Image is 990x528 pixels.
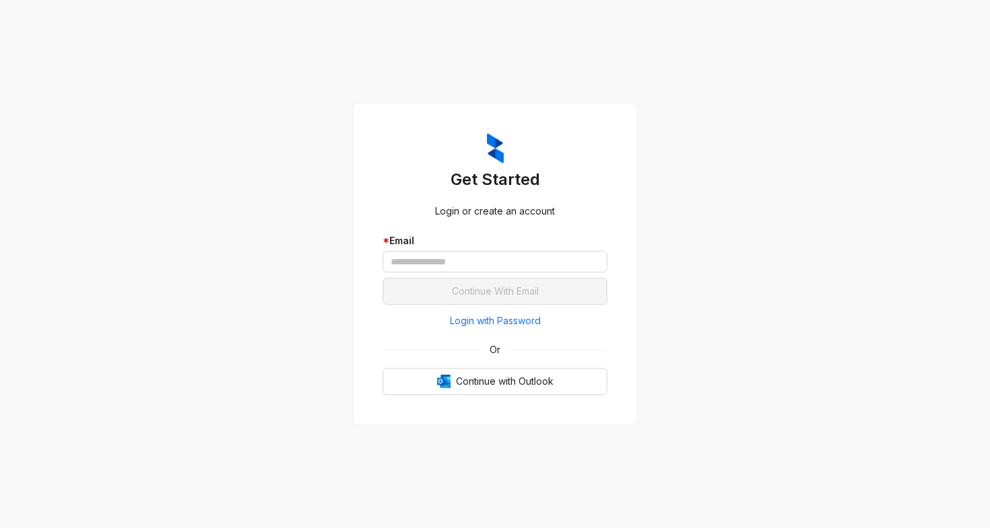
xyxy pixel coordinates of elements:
h3: Get Started [383,169,607,190]
div: Email [383,233,607,248]
button: OutlookContinue with Outlook [383,368,607,395]
button: Continue With Email [383,278,607,305]
img: Outlook [437,375,451,388]
span: Login with Password [450,313,541,328]
img: ZumaIcon [487,133,504,164]
button: Login with Password [383,310,607,332]
span: Continue with Outlook [456,374,554,389]
span: Or [480,342,510,357]
div: Login or create an account [383,204,607,219]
